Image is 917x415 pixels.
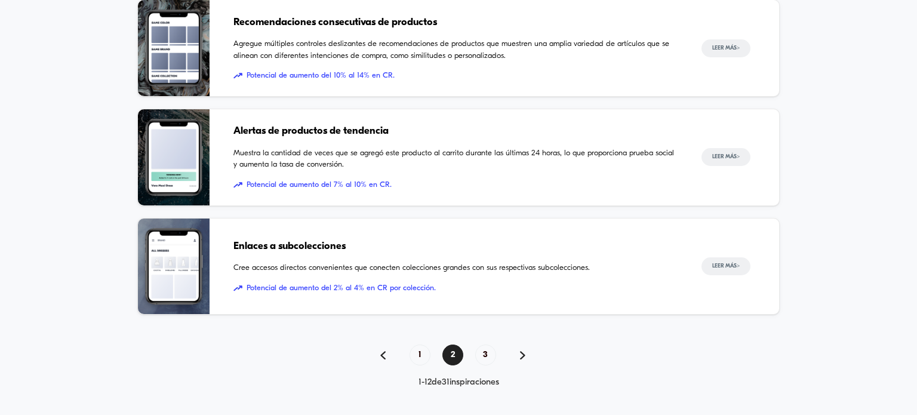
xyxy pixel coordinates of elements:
[432,378,442,387] font: de
[737,45,740,51] font: >
[138,219,210,315] img: Cree accesos directos convenientes que conecten colecciones grandes con sus respectivas subcolecc...
[520,351,525,359] img: paginación hacia adelante
[419,378,421,387] font: 1
[419,351,421,359] font: 1
[483,351,488,359] font: 3
[233,126,389,136] font: Alertas de productos de tendencia
[247,181,392,189] font: Potencial de aumento del 7% al 10% en CR.
[450,378,499,387] font: inspiraciones
[701,39,750,57] button: Leer más>
[451,351,455,359] font: 2
[424,378,432,387] font: 12
[712,154,737,159] font: Leer más
[380,351,386,359] img: paginación hacia atrás
[737,154,740,159] font: >
[421,378,424,387] font: -
[712,263,737,269] font: Leer más
[138,109,210,205] img: Muestra la cantidad de veces que se agregó este producto al carrito durante las últimas 24 horas,...
[442,378,450,387] font: 31
[233,241,346,251] font: Enlaces a subcolecciones
[247,284,436,292] font: Potencial de aumento del 2% al 4% en CR por colección.
[233,264,590,272] font: Cree accesos directos convenientes que conecten colecciones grandes con sus respectivas subcolecc...
[247,72,395,79] font: Potencial de aumento del 10% al 14% en CR.
[701,257,750,275] button: Leer más>
[701,148,750,166] button: Leer más>
[233,17,437,27] font: Recomendaciones consecutivas de productos
[233,40,669,60] font: Agregue múltiples controles deslizantes de recomendaciones de productos que muestren una amplia v...
[233,149,674,169] font: Muestra la cantidad de veces que se agregó este producto al carrito durante las últimas 24 horas,...
[712,45,737,51] font: Leer más
[737,263,740,269] font: >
